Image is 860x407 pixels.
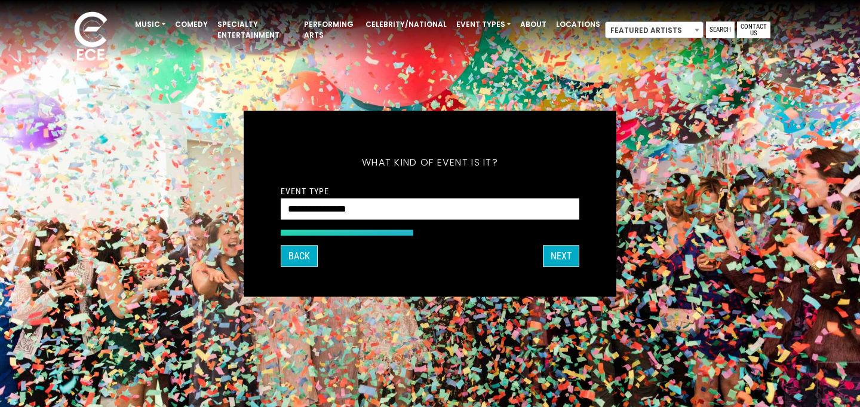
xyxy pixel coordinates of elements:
[170,14,213,35] a: Comedy
[551,14,605,35] a: Locations
[281,245,318,267] button: Back
[281,140,579,183] h5: What kind of event is it?
[515,14,551,35] a: About
[281,185,329,196] label: Event Type
[451,14,515,35] a: Event Types
[130,14,170,35] a: Music
[213,14,299,45] a: Specialty Entertainment
[299,14,361,45] a: Performing Arts
[737,22,770,38] a: Contact Us
[706,22,735,38] a: Search
[606,22,703,39] span: Featured Artists
[605,22,704,38] span: Featured Artists
[543,245,579,267] button: Next
[361,14,451,35] a: Celebrity/National
[61,8,121,66] img: ece_new_logo_whitev2-1.png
